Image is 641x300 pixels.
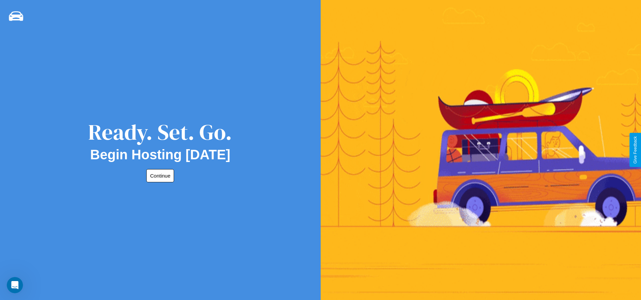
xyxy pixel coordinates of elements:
button: Continue [146,169,174,182]
div: Ready. Set. Go. [88,117,232,147]
h2: Begin Hosting [DATE] [90,147,230,162]
div: Give Feedback [633,136,638,164]
iframe: Intercom live chat [7,277,23,293]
